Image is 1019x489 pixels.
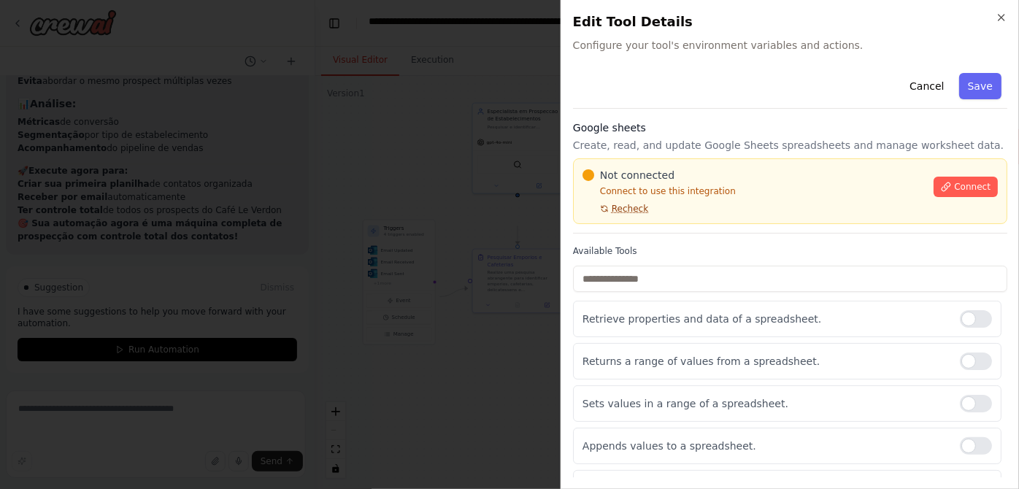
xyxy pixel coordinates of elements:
[573,138,1007,153] p: Create, read, and update Google Sheets spreadsheets and manage worksheet data.
[573,120,1007,135] h3: Google sheets
[573,12,1007,32] h2: Edit Tool Details
[934,177,998,197] button: Connect
[582,203,648,215] button: Recheck
[582,185,926,197] p: Connect to use this integration
[959,73,1001,99] button: Save
[954,181,991,193] span: Connect
[582,396,948,411] p: Sets values in a range of a spreadsheet.
[582,312,948,326] p: Retrieve properties and data of a spreadsheet.
[582,354,948,369] p: Returns a range of values from a spreadsheet.
[612,203,648,215] span: Recheck
[573,38,1007,53] span: Configure your tool's environment variables and actions.
[600,168,674,182] span: Not connected
[582,439,948,453] p: Appends values to a spreadsheet.
[573,245,1007,257] label: Available Tools
[901,73,953,99] button: Cancel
